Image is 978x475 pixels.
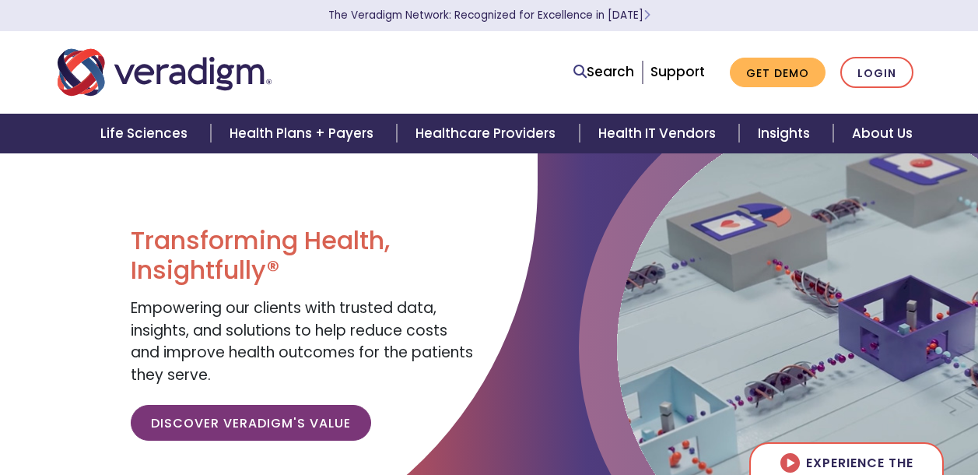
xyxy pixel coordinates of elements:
a: Health IT Vendors [580,114,739,153]
span: Empowering our clients with trusted data, insights, and solutions to help reduce costs and improv... [131,297,473,385]
a: Healthcare Providers [397,114,579,153]
a: Insights [739,114,833,153]
a: Login [840,57,913,89]
h1: Transforming Health, Insightfully® [131,226,477,286]
a: Get Demo [730,58,826,88]
a: Health Plans + Payers [211,114,397,153]
a: Discover Veradigm's Value [131,405,371,441]
a: Life Sciences [82,114,211,153]
a: Search [573,62,634,83]
a: The Veradigm Network: Recognized for Excellence in [DATE]Learn More [328,8,650,23]
span: Learn More [643,8,650,23]
a: About Us [833,114,931,153]
img: Veradigm logo [58,47,272,98]
a: Support [650,62,705,81]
